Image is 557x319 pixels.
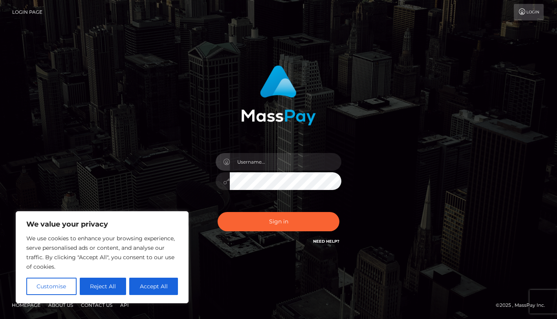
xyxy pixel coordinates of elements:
[230,153,341,171] input: Username...
[496,301,551,310] div: © 2025 , MassPay Inc.
[313,239,339,244] a: Need Help?
[514,4,544,20] a: Login
[241,65,316,125] img: MassPay Login
[16,211,189,303] div: We value your privacy
[78,299,115,311] a: Contact Us
[26,234,178,271] p: We use cookies to enhance your browsing experience, serve personalised ads or content, and analys...
[45,299,76,311] a: About Us
[9,299,44,311] a: Homepage
[80,278,126,295] button: Reject All
[218,212,339,231] button: Sign in
[26,219,178,229] p: We value your privacy
[117,299,132,311] a: API
[129,278,178,295] button: Accept All
[12,4,42,20] a: Login Page
[26,278,77,295] button: Customise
